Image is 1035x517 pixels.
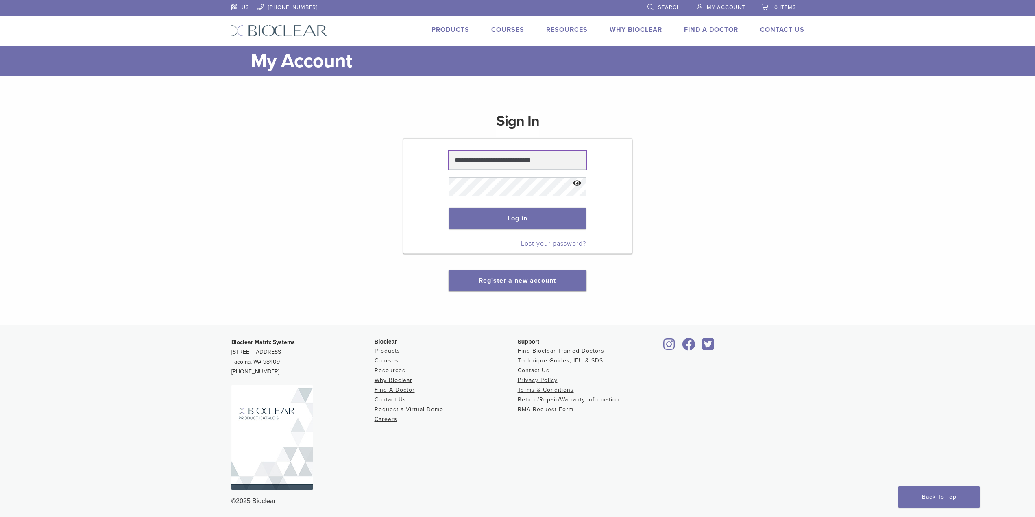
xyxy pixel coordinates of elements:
[375,338,397,345] span: Bioclear
[518,386,574,393] a: Terms & Conditions
[449,208,586,229] button: Log in
[231,385,313,490] img: Bioclear
[375,377,412,384] a: Why Bioclear
[449,270,586,291] button: Register a new account
[518,396,620,403] a: Return/Repair/Warranty Information
[518,377,558,384] a: Privacy Policy
[700,343,717,351] a: Bioclear
[518,367,549,374] a: Contact Us
[231,339,295,346] strong: Bioclear Matrix Systems
[251,46,804,76] h1: My Account
[375,367,405,374] a: Resources
[231,25,327,37] img: Bioclear
[518,406,573,413] a: RMA Request Form
[375,357,399,364] a: Courses
[431,26,469,34] a: Products
[684,26,738,34] a: Find A Doctor
[491,26,524,34] a: Courses
[231,496,804,506] div: ©2025 Bioclear
[680,343,698,351] a: Bioclear
[375,386,415,393] a: Find A Doctor
[569,173,586,194] button: Show password
[546,26,588,34] a: Resources
[375,347,400,354] a: Products
[518,357,603,364] a: Technique Guides, IFU & SDS
[658,4,681,11] span: Search
[375,406,443,413] a: Request a Virtual Demo
[661,343,678,351] a: Bioclear
[375,396,406,403] a: Contact Us
[518,338,540,345] span: Support
[610,26,662,34] a: Why Bioclear
[496,111,539,137] h1: Sign In
[518,347,604,354] a: Find Bioclear Trained Doctors
[521,240,586,248] a: Lost your password?
[774,4,796,11] span: 0 items
[479,277,556,285] a: Register a new account
[231,338,375,377] p: [STREET_ADDRESS] Tacoma, WA 98409 [PHONE_NUMBER]
[898,486,980,508] a: Back To Top
[375,416,397,423] a: Careers
[707,4,745,11] span: My Account
[760,26,804,34] a: Contact Us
